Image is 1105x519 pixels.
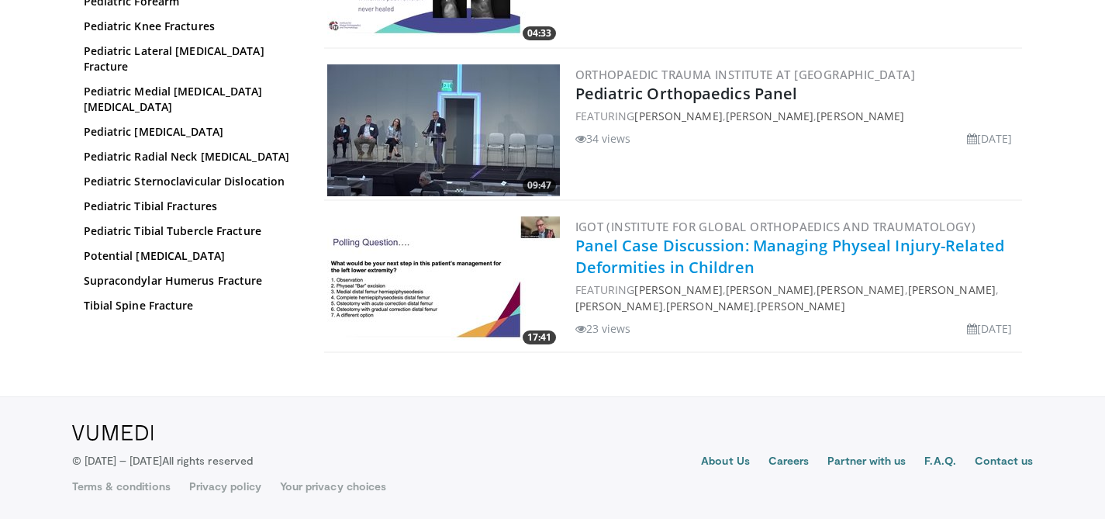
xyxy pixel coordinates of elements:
a: F.A.Q. [924,453,955,472]
a: [PERSON_NAME] [666,299,754,313]
a: Pediatric Tibial Tubercle Fracture [84,223,293,239]
a: 09:47 [327,64,560,196]
img: VuMedi Logo [72,425,154,441]
img: 1510845c-1f30-43ab-af48-34a6b2e6128f.300x170_q85_crop-smart_upscale.jpg [327,216,560,348]
a: [PERSON_NAME] [634,282,722,297]
a: 17:41 [327,216,560,348]
li: [DATE] [967,320,1013,337]
span: 04:33 [523,26,556,40]
a: Pediatric [MEDICAL_DATA] [84,124,293,140]
a: Panel Case Discussion: Managing Physeal Injury-Related Deformities in Children [575,235,1004,278]
div: FEATURING , , [575,108,1019,124]
span: 09:47 [523,178,556,192]
a: Pediatric Lateral [MEDICAL_DATA] Fracture [84,43,293,74]
a: [PERSON_NAME] [817,282,904,297]
a: About Us [701,453,750,472]
a: Contact us [975,453,1034,472]
li: [DATE] [967,130,1013,147]
a: Terms & conditions [72,479,171,494]
a: [PERSON_NAME] [908,282,996,297]
a: [PERSON_NAME] [817,109,904,123]
p: © [DATE] – [DATE] [72,453,254,469]
a: Pediatric Tibial Fractures [84,199,293,214]
img: 729893d6-c4a7-4119-8c25-580d5a054601.300x170_q85_crop-smart_upscale.jpg [327,64,560,196]
a: Your privacy choices [280,479,386,494]
li: 23 views [575,320,631,337]
div: FEATURING , , , , , , [575,282,1019,314]
a: Partner with us [827,453,906,472]
li: 34 views [575,130,631,147]
a: Orthopaedic Trauma Institute at [GEOGRAPHIC_DATA] [575,67,916,82]
a: [PERSON_NAME] [634,109,722,123]
a: Careers [768,453,810,472]
a: Pediatric Orthopaedics Panel [575,83,798,104]
a: Tibial Spine Fracture [84,298,293,313]
a: IGOT (Institute for Global Orthopaedics and Traumatology) [575,219,976,234]
a: Pediatric Radial Neck [MEDICAL_DATA] [84,149,293,164]
a: Privacy policy [189,479,261,494]
span: 17:41 [523,330,556,344]
a: Supracondylar Humerus Fracture [84,273,293,289]
a: [PERSON_NAME] [726,109,813,123]
a: Pediatric Sternoclavicular Dislocation [84,174,293,189]
a: Pediatric Medial [MEDICAL_DATA] [MEDICAL_DATA] [84,84,293,115]
a: [PERSON_NAME] [726,282,813,297]
a: Pediatric Knee Fractures [84,19,293,34]
span: All rights reserved [162,454,253,467]
a: [PERSON_NAME] [575,299,663,313]
a: [PERSON_NAME] [757,299,844,313]
a: Potential [MEDICAL_DATA] [84,248,293,264]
